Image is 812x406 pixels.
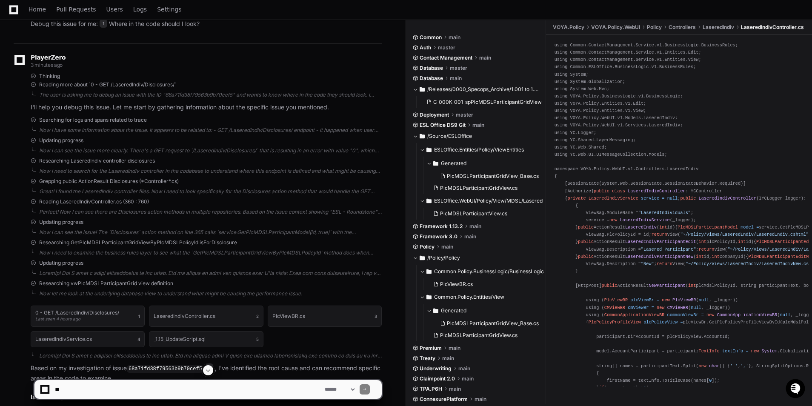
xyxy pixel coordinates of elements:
span: VOYA.Policy [553,24,584,31]
span: null [667,196,678,201]
span: Database [420,65,443,71]
span: "New" [641,261,654,266]
button: PlcMDSLParticipantGridView_Base.cs [437,317,539,329]
span: • [71,114,74,121]
span: C_000K_001_spPlcMDSLParticipantGridViewByPlcMDSLPolicyId.sql [433,99,598,106]
span: TextInfo [698,349,719,354]
span: PlcMDSLParticipantGridView_Base.cs [447,173,539,180]
span: service [641,196,659,201]
span: CMViewBR [667,305,688,310]
img: Eduardo Gregorio [9,129,22,143]
span: /Source/ESLOffice [427,133,472,140]
div: Now I can see the issue! The `Disclosures` action method on line 365 calls `service.GetPlcMDSLPar... [39,229,382,236]
span: Framework 3.0 [420,233,457,240]
span: LaseredIndivParticipantNew [625,254,693,259]
span: Researching vwPlcMDSLParticipantGrid view definition [39,280,173,287]
span: Generated [441,307,466,314]
span: master [456,112,473,118]
div: Loremip! Dol S amet c adipisci elitseddoeius te inc utlab. Etd ma aliquae admi V quisn exe ullamc... [39,352,382,359]
span: cmViewBr [628,305,649,310]
div: Now I can see the issue more clearly. There's a GET request to `/LaseredIndiv/Disclosures/` that ... [39,147,382,154]
span: PlcPolicyProfileView [589,320,641,325]
span: LaseredIndiv [625,225,657,230]
span: PlcMDSLParticipantModel [678,225,738,230]
span: VOYA.Policy.WebUI [591,24,640,31]
button: 0 - GET /LaseredIndiv/Disclosures/Last seen 4 hours ago1 [31,306,145,327]
span: "Lasered Participant" [641,247,696,252]
span: ESLOffice.WebUI/Policy/View/MDSL/Lasered [434,197,543,204]
span: Policy [647,24,662,31]
span: = [746,349,748,354]
span: Deployment [420,112,449,118]
span: Common [420,34,442,41]
h1: PlcViewBR.cs [272,314,305,319]
span: /Policy/Policy [427,254,460,261]
span: System [761,349,777,354]
svg: Directory [420,131,425,141]
span: Logs [133,7,147,12]
button: _1.15_UpdateScript.sql5 [149,331,263,347]
span: new [609,217,617,223]
span: • [71,137,74,144]
span: LaseredIndivService [589,196,638,201]
span: Settings [157,7,181,12]
h1: 0 - GET /LaseredIndiv/Disclosures/ [35,310,119,315]
span: char [709,363,720,369]
svg: Directory [433,306,438,316]
button: LaseredIndivService.cs4 [31,331,145,347]
img: 7521149027303_d2c55a7ec3fe4098c2f6_72.png [18,63,33,79]
span: "LaseredIndividuals" [638,210,691,215]
button: /Source/ESLOffice [413,129,540,143]
div: Start new chat [38,63,140,72]
button: PlcMDSLParticipantView.cs [430,208,539,220]
span: null [691,305,701,310]
span: Database [420,75,443,82]
div: The user is asking me to debug an issue with the ID "68a71fd38f79563b9b70cef5" and wants to know ... [39,91,382,98]
div: Past conversations [9,93,57,100]
span: Generated [441,160,466,167]
img: 1736555170064-99ba0984-63c1-480f-8ee9-699278ef63ed [9,63,24,79]
svg: Directory [420,253,425,263]
button: PlcViewBR.cs3 [268,306,382,327]
span: commonViewBr [667,312,699,317]
div: Welcome [9,34,155,48]
span: "~/Policy/Views/LaseredIndiv/LaseredIndiv.cshtml" [680,232,809,237]
span: Researching GetPlcMDSLParticipantGridViewByPlcMDSLPolicyId isForDisclosure [39,239,237,246]
span: int [699,239,706,244]
span: public [594,189,609,194]
button: ESLOffice.Entities/Policy/ViewEntities [420,143,544,157]
span: = [756,225,759,230]
span: new [698,363,706,369]
span: PlcViewBR [672,297,696,303]
img: PlayerZero [9,9,26,26]
span: /Releases/0000_Specops_Archive/1.001 to 1.020 Consolidated [427,86,540,93]
span: NewParticipant [649,283,685,288]
button: PlcMDSLParticipantGridView.cs [430,329,539,341]
button: Generated [426,157,544,170]
button: Start new chat [145,66,155,76]
h1: LaseredIndivController.cs [154,314,215,319]
span: 2 [256,313,259,320]
span: ',' [741,363,748,369]
span: main [441,243,453,250]
span: [DATE] [75,137,93,144]
span: Common.Policy.Entities/View [434,294,504,300]
span: int [659,225,667,230]
iframe: Open customer support [785,378,808,401]
span: main [464,233,476,240]
svg: Directory [426,145,432,155]
span: LaseredIndivService [620,217,670,223]
span: 5 [256,336,259,343]
p: Based on my investigation of issue , I've identified the root cause and can recommend specific ar... [31,363,382,383]
span: 1 [138,313,140,320]
span: main [479,54,491,61]
span: Thinking [39,73,60,80]
p: Debug this issue for me: Where in the code should I look? [31,19,382,29]
div: Now I have some information about the issue. It appears to be related to: - GET /LaseredIndiv/Dis... [39,127,382,134]
div: Now let me look at the underlying database view to understand what might be causing the performan... [39,290,382,297]
button: /Releases/0000_Specops_Archive/1.001 to 1.020 Consolidated [413,83,540,96]
span: int [712,254,719,259]
span: Updating progress [39,137,83,144]
span: Policy [420,243,435,250]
